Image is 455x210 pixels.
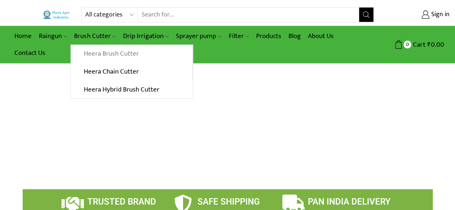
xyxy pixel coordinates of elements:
span: SAFE SHIPPING [197,197,260,207]
a: Products [252,28,285,45]
span: TRUSTED BRAND [87,197,156,207]
a: Filter [225,28,252,45]
span: ₹ [427,39,431,50]
span: Cart [411,40,426,50]
input: Search for... [138,8,359,22]
a: Sprayer pump [172,28,225,45]
span: 0 [404,41,411,48]
span: PAN INDIA DELIVERY [308,197,391,207]
a: Heera Brush Cutter [71,45,192,63]
a: About Us [304,28,337,45]
a: Brush Cutter [70,28,119,45]
span: Sign in [429,10,450,19]
bdi: 0.00 [427,39,444,50]
a: 0 Cart ₹0.00 [381,38,444,51]
a: Heera Chain Cutter [71,63,192,81]
a: Home [11,28,35,45]
a: Blog [285,28,304,45]
a: Drip Irrigation [119,28,172,45]
a: Heera Hybrid Brush Cutter [71,80,192,98]
a: Contact Us [11,45,49,61]
a: Raingun [35,28,70,45]
button: Search button [359,8,373,22]
a: Sign in [385,8,450,21]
